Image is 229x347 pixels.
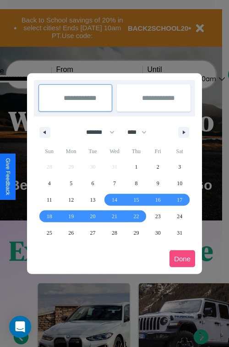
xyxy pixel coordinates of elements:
[133,192,139,208] span: 15
[90,208,96,225] span: 20
[82,208,104,225] button: 20
[169,192,191,208] button: 17
[5,158,11,195] div: Give Feedback
[48,175,51,192] span: 4
[177,208,182,225] span: 24
[104,208,125,225] button: 21
[147,144,169,159] span: Fri
[90,192,96,208] span: 13
[38,144,60,159] span: Sun
[9,316,31,338] div: Open Intercom Messenger
[177,192,182,208] span: 17
[104,225,125,241] button: 28
[68,192,74,208] span: 12
[60,225,82,241] button: 26
[125,159,147,175] button: 1
[38,208,60,225] button: 18
[147,159,169,175] button: 2
[177,225,182,241] span: 31
[147,208,169,225] button: 23
[47,225,52,241] span: 25
[169,175,191,192] button: 10
[169,250,195,267] button: Done
[60,208,82,225] button: 19
[125,225,147,241] button: 29
[82,144,104,159] span: Tue
[133,208,139,225] span: 22
[82,175,104,192] button: 6
[157,175,159,192] span: 9
[60,144,82,159] span: Mon
[155,192,161,208] span: 16
[125,175,147,192] button: 8
[112,208,117,225] span: 21
[38,175,60,192] button: 4
[104,175,125,192] button: 7
[70,175,72,192] span: 5
[157,159,159,175] span: 2
[68,208,74,225] span: 19
[82,225,104,241] button: 27
[169,144,191,159] span: Sat
[133,225,139,241] span: 29
[68,225,74,241] span: 26
[113,175,116,192] span: 7
[178,159,181,175] span: 3
[147,192,169,208] button: 16
[135,159,137,175] span: 1
[125,192,147,208] button: 15
[147,225,169,241] button: 30
[155,208,161,225] span: 23
[147,175,169,192] button: 9
[155,225,161,241] span: 30
[60,192,82,208] button: 12
[169,225,191,241] button: 31
[90,225,96,241] span: 27
[169,208,191,225] button: 24
[82,192,104,208] button: 13
[177,175,182,192] span: 10
[60,175,82,192] button: 5
[125,144,147,159] span: Thu
[125,208,147,225] button: 22
[112,225,117,241] span: 28
[47,192,52,208] span: 11
[135,175,137,192] span: 8
[38,192,60,208] button: 11
[104,192,125,208] button: 14
[92,175,94,192] span: 6
[112,192,117,208] span: 14
[47,208,52,225] span: 18
[169,159,191,175] button: 3
[38,225,60,241] button: 25
[104,144,125,159] span: Wed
